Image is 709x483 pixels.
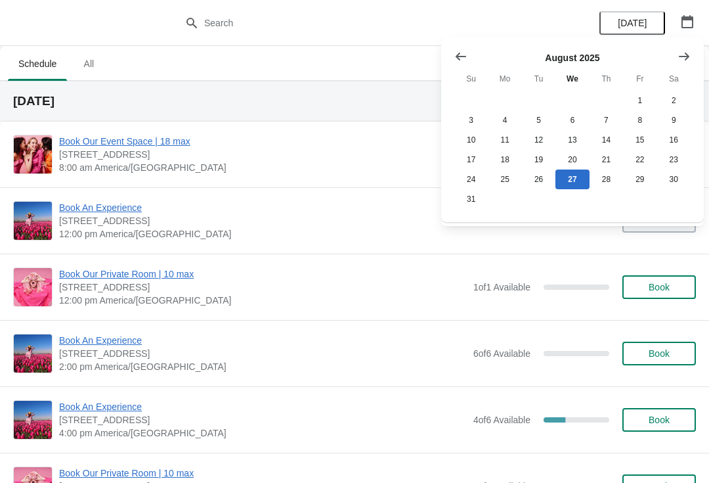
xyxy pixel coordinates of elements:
[590,170,623,189] button: Thursday August 28 2025
[522,110,555,130] button: Tuesday August 5 2025
[622,408,696,432] button: Book
[454,130,488,150] button: Sunday August 10 2025
[657,110,691,130] button: Saturday August 9 2025
[449,45,473,68] button: Show previous month, July 2025
[59,214,467,227] span: [STREET_ADDRESS]
[623,110,656,130] button: Friday August 8 2025
[488,130,521,150] button: Monday August 11 2025
[522,170,555,189] button: Tuesday August 26 2025
[59,201,467,214] span: Book An Experience
[622,275,696,299] button: Book
[14,202,52,240] img: Book An Experience | 1815 North Milwaukee Avenue, Chicago, IL, USA | 12:00 pm America/Chicago
[454,150,488,170] button: Sunday August 17 2025
[657,67,691,91] th: Saturday
[590,67,623,91] th: Thursday
[454,67,488,91] th: Sunday
[59,135,467,148] span: Book Our Event Space | 18 max
[14,135,52,173] img: Book Our Event Space | 18 max | 1815 N. Milwaukee Ave., Chicago, IL 60647 | 8:00 am America/Chicago
[522,150,555,170] button: Tuesday August 19 2025
[623,91,656,110] button: Friday August 1 2025
[488,150,521,170] button: Monday August 18 2025
[649,415,670,425] span: Book
[623,67,656,91] th: Friday
[522,67,555,91] th: Tuesday
[14,268,52,306] img: Book Our Private Room | 10 max | 1815 N. Milwaukee Ave., Chicago, IL 60647 | 12:00 pm America/Chi...
[649,282,670,292] span: Book
[657,170,691,189] button: Saturday August 30 2025
[59,347,467,360] span: [STREET_ADDRESS]
[473,415,530,425] span: 4 of 6 Available
[59,467,467,480] span: Book Our Private Room | 10 max
[59,426,467,440] span: 4:00 pm America/[GEOGRAPHIC_DATA]
[13,95,696,108] h2: [DATE]
[590,130,623,150] button: Thursday August 14 2025
[59,360,467,373] span: 2:00 pm America/[GEOGRAPHIC_DATA]
[59,294,467,307] span: 12:00 pm America/[GEOGRAPHIC_DATA]
[522,130,555,150] button: Tuesday August 12 2025
[649,348,670,359] span: Book
[488,170,521,189] button: Monday August 25 2025
[657,150,691,170] button: Saturday August 23 2025
[59,281,467,294] span: [STREET_ADDRESS]
[14,334,52,373] img: Book An Experience | 1815 North Milwaukee Avenue, Chicago, IL, USA | 2:00 pm America/Chicago
[618,18,647,28] span: [DATE]
[657,130,691,150] button: Saturday August 16 2025
[488,67,521,91] th: Monday
[590,110,623,130] button: Thursday August 7 2025
[623,170,656,189] button: Friday August 29 2025
[14,401,52,439] img: Book An Experience | 1815 North Milwaukee Avenue, Chicago, IL, USA | 4:00 pm America/Chicago
[657,91,691,110] button: Saturday August 2 2025
[623,150,656,170] button: Friday August 22 2025
[622,342,696,365] button: Book
[590,150,623,170] button: Thursday August 21 2025
[72,52,105,76] span: All
[555,67,589,91] th: Wednesday
[599,11,665,35] button: [DATE]
[623,130,656,150] button: Friday August 15 2025
[204,11,532,35] input: Search
[454,170,488,189] button: Sunday August 24 2025
[59,400,467,413] span: Book An Experience
[59,161,467,174] span: 8:00 am America/[GEOGRAPHIC_DATA]
[672,45,696,68] button: Show next month, September 2025
[454,110,488,130] button: Sunday August 3 2025
[8,52,67,76] span: Schedule
[555,150,589,170] button: Wednesday August 20 2025
[59,334,467,347] span: Book An Experience
[59,227,467,241] span: 12:00 pm America/[GEOGRAPHIC_DATA]
[59,148,467,161] span: [STREET_ADDRESS]
[555,170,589,189] button: Today Wednesday August 27 2025
[454,189,488,209] button: Sunday August 31 2025
[488,110,521,130] button: Monday August 4 2025
[59,413,467,426] span: [STREET_ADDRESS]
[555,110,589,130] button: Wednesday August 6 2025
[473,282,530,292] span: 1 of 1 Available
[59,267,467,281] span: Book Our Private Room | 10 max
[555,130,589,150] button: Wednesday August 13 2025
[473,348,530,359] span: 6 of 6 Available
